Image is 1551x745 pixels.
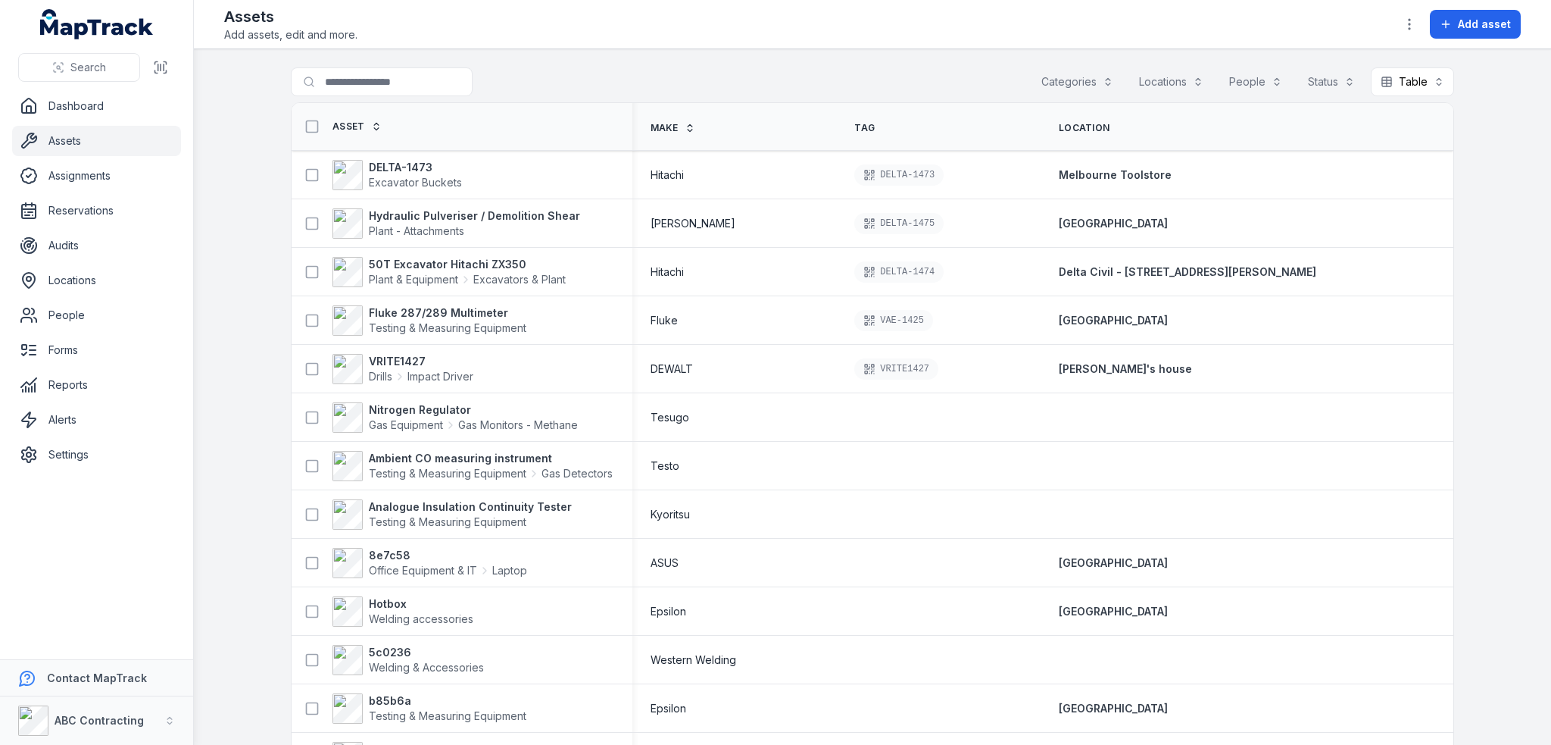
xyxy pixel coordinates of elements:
[332,402,578,433] a: Nitrogen RegulatorGas EquipmentGas Monitors - Methane
[1059,265,1316,280] a: Delta Civil - [STREET_ADDRESS][PERSON_NAME]
[473,272,566,287] span: Excavators & Plant
[332,160,462,190] a: DELTA-1473Excavator Buckets
[1059,556,1168,571] a: [GEOGRAPHIC_DATA]
[1059,556,1168,569] span: [GEOGRAPHIC_DATA]
[1059,217,1168,230] span: [GEOGRAPHIC_DATA]
[854,310,933,331] div: VAE-1425
[1059,701,1168,716] a: [GEOGRAPHIC_DATA]
[369,321,526,334] span: Testing & Measuring Equipment
[1298,67,1365,96] button: Status
[369,208,580,224] strong: Hydraulic Pulveriser / Demolition Shear
[369,563,477,578] span: Office Equipment & IT
[1059,702,1168,715] span: [GEOGRAPHIC_DATA]
[651,122,679,134] span: Make
[651,167,684,183] span: Hitachi
[369,645,484,660] strong: 5c0236
[1059,605,1168,618] span: [GEOGRAPHIC_DATA]
[1059,168,1172,181] span: Melbourne Toolstore
[369,709,526,722] span: Testing & Measuring Equipment
[1059,362,1192,375] span: [PERSON_NAME]'s house
[369,176,462,189] span: Excavator Buckets
[12,300,181,330] a: People
[1129,67,1213,96] button: Locations
[1458,17,1511,32] span: Add asset
[12,230,181,261] a: Audits
[332,208,580,239] a: Hydraulic Pulveriser / Demolition ShearPlant - Attachments
[12,370,181,400] a: Reports
[651,507,690,522] span: Kyoritsu
[332,548,527,578] a: 8e7c58Office Equipment & ITLaptop
[40,9,154,39] a: MapTrack
[854,122,875,134] span: Tag
[12,91,181,121] a: Dashboard
[369,402,578,418] strong: Nitrogen Regulator
[332,354,473,384] a: VRITE1427DrillsImpact Driver
[854,164,944,186] div: DELTA-1473
[1430,10,1521,39] button: Add asset
[651,556,679,571] span: ASUS
[18,53,140,82] button: Search
[651,604,686,619] span: Epsilon
[1059,604,1168,619] a: [GEOGRAPHIC_DATA]
[332,645,484,675] a: 5c0236Welding & Accessories
[1219,67,1292,96] button: People
[369,515,526,528] span: Testing & Measuring Equipment
[55,714,144,727] strong: ABC Contracting
[369,354,473,369] strong: VRITE1427
[651,265,684,280] span: Hitachi
[651,216,735,231] span: [PERSON_NAME]
[369,369,392,384] span: Drills
[369,612,473,625] span: Welding accessories
[1059,265,1316,278] span: Delta Civil - [STREET_ADDRESS][PERSON_NAME]
[407,369,473,384] span: Impact Driver
[369,466,526,481] span: Testing & Measuring Equipment
[651,313,678,328] span: Fluke
[369,693,526,709] strong: b85b6a
[651,653,736,668] span: Western Welding
[1059,362,1192,377] a: [PERSON_NAME]'s house
[651,410,689,425] span: Tesugo
[12,161,181,191] a: Assignments
[332,121,365,133] span: Asset
[369,160,462,175] strong: DELTA-1473
[47,671,147,684] strong: Contact MapTrack
[332,596,473,627] a: HotboxWelding accessories
[12,126,181,156] a: Assets
[458,418,578,433] span: Gas Monitors - Methane
[651,362,693,377] span: DEWALT
[12,440,181,470] a: Settings
[369,451,613,466] strong: Ambient CO measuring instrument
[369,272,458,287] span: Plant & Equipment
[369,661,484,674] span: Welding & Accessories
[70,60,106,75] span: Search
[492,563,527,578] span: Laptop
[369,596,473,612] strong: Hotbox
[12,265,181,296] a: Locations
[854,213,944,234] div: DELTA-1475
[332,451,613,481] a: Ambient CO measuring instrumentTesting & Measuring EquipmentGas Detectors
[332,257,566,287] a: 50T Excavator Hitachi ZX350Plant & EquipmentExcavators & Plant
[1059,314,1168,327] span: [GEOGRAPHIC_DATA]
[369,548,527,563] strong: 8e7c58
[369,257,566,272] strong: 50T Excavator Hitachi ZX350
[369,499,572,515] strong: Analogue Insulation Continuity Tester
[369,224,464,237] span: Plant - Attachments
[224,27,357,42] span: Add assets, edit and more.
[1059,122,1109,134] span: Location
[369,305,526,321] strong: Fluke 287/289 Multimeter
[12,405,181,435] a: Alerts
[12,196,181,226] a: Reservations
[651,701,686,716] span: Epsilon
[1059,313,1168,328] a: [GEOGRAPHIC_DATA]
[651,122,695,134] a: Make
[854,358,938,380] div: VRITE1427
[12,335,181,365] a: Forms
[332,121,382,133] a: Asset
[332,693,526,724] a: b85b6aTesting & Measuring Equipment
[651,459,679,474] span: Testo
[1371,67,1454,96] button: Table
[1059,216,1168,231] a: [GEOGRAPHIC_DATA]
[369,418,443,433] span: Gas Equipment
[332,499,572,530] a: Analogue Insulation Continuity TesterTesting & Measuring Equipment
[224,6,357,27] h2: Assets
